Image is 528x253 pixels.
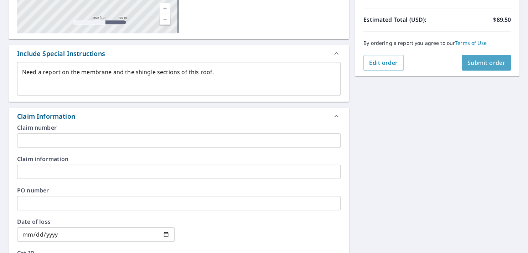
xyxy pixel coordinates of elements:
[17,187,341,193] label: PO number
[17,49,105,58] div: Include Special Instructions
[22,69,336,89] textarea: Need a report on the membrane and the shingle sections of this roof.
[17,112,75,121] div: Claim Information
[363,55,404,71] button: Edit order
[467,59,506,67] span: Submit order
[17,156,341,162] label: Claim information
[9,108,349,125] div: Claim Information
[17,219,175,224] label: Date of loss
[369,59,398,67] span: Edit order
[363,15,437,24] p: Estimated Total (USD):
[9,45,349,62] div: Include Special Instructions
[17,125,341,130] label: Claim number
[160,14,170,25] a: Current Level 17, Zoom Out
[363,40,511,46] p: By ordering a report you agree to our
[455,40,487,46] a: Terms of Use
[493,15,511,24] p: $89.50
[160,3,170,14] a: Current Level 17, Zoom In
[462,55,511,71] button: Submit order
